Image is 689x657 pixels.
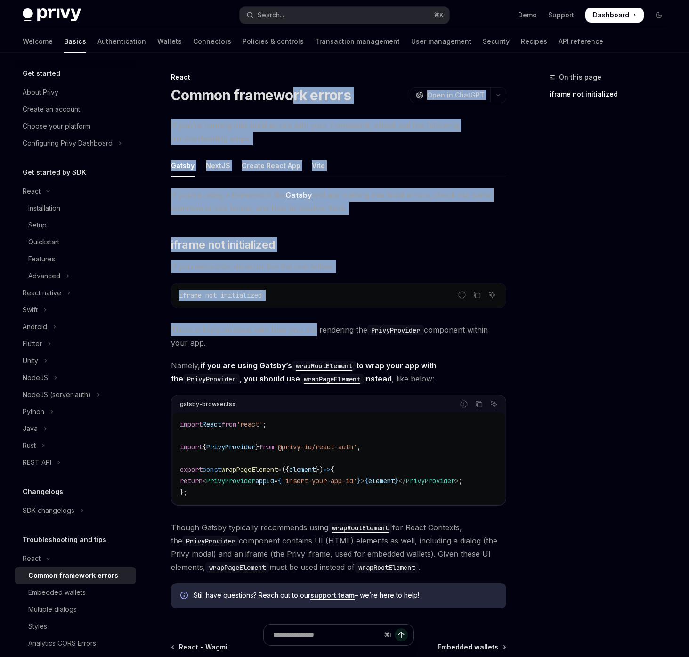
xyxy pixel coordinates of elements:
span: Though Gatsby typically recommends using for React Contexts, the component contains UI (HTML) ele... [171,521,506,574]
span: 'insert-your-app-id' [282,477,357,485]
span: </ [398,477,406,485]
a: wrapRootElement [292,361,356,370]
button: Ask AI [488,398,500,410]
a: Transaction management [315,30,400,53]
span: If you encounter an error like the one below: [171,260,506,273]
span: There is likely an issue with how you are rendering the component within your app. [171,323,506,349]
a: Authentication [97,30,146,53]
div: Choose your platform [23,121,90,132]
code: wrapRootElement [328,523,392,533]
span: iframe not initialized [179,291,262,300]
button: Toggle Rust section [15,437,136,454]
button: Toggle SDK changelogs section [15,502,136,519]
button: Ask AI [486,289,498,301]
span: Dashboard [593,10,629,20]
button: Toggle Java section [15,420,136,437]
div: Python [23,406,44,417]
code: PrivyProvider [367,325,424,335]
a: Support [548,10,574,20]
h5: Troubleshooting and tips [23,534,106,545]
span: Namely, , like below: [171,359,506,385]
button: Copy the contents from the code block [473,398,485,410]
code: wrapRootElement [355,562,419,573]
span: } [395,477,398,485]
span: export [180,465,203,474]
button: Open in ChatGPT [410,87,490,103]
span: ; [459,477,462,485]
div: Gatsby [171,154,195,177]
a: wrapRootElement [328,523,392,532]
button: Toggle NodeJS section [15,369,136,386]
a: Setup [15,217,136,234]
button: Toggle React section [15,183,136,200]
a: Security [483,30,510,53]
span: PrivyProvider [206,477,255,485]
h1: Common framework errors [171,87,351,104]
div: Quickstart [28,236,59,248]
div: Android [23,321,47,333]
div: Search... [258,9,284,21]
a: Gatsby [285,190,312,200]
button: Toggle Advanced section [15,268,136,284]
strong: if you are using Gatsby’s to wrap your app with the , you should use instead [171,361,437,383]
a: User management [411,30,471,53]
span: { [203,443,206,451]
a: Welcome [23,30,53,53]
span: ⌘ K [434,11,444,19]
span: > [361,477,365,485]
span: { [278,477,282,485]
code: wrapRootElement [292,361,356,371]
button: Toggle Android section [15,318,136,335]
div: Multiple dialogs [28,604,77,615]
span: '@privy-io/react-auth' [274,443,357,451]
span: }; [180,488,187,496]
span: If you’re running into build errors with your framework, check out the following troubleshooting ... [171,119,506,145]
code: PrivyProvider [183,374,240,384]
img: dark logo [23,8,81,22]
div: React native [23,287,61,299]
span: wrapPageElement [221,465,278,474]
a: Recipes [521,30,547,53]
input: Ask a question... [273,625,380,645]
a: Analytics CORS Errors [15,635,136,652]
a: Connectors [193,30,231,53]
button: Send message [395,628,408,641]
a: Choose your platform [15,118,136,135]
div: gatsby-browser.tsx [180,398,235,410]
span: appId [255,477,274,485]
button: Toggle Configuring Privy Dashboard section [15,135,136,152]
code: wrapPageElement [300,374,364,384]
span: = [274,477,278,485]
span: }) [316,465,323,474]
span: return [180,477,203,485]
a: support team [310,591,355,600]
span: } [255,443,259,451]
button: Toggle Flutter section [15,335,136,352]
div: Configuring Privy Dashboard [23,138,113,149]
a: Embedded wallets [15,584,136,601]
span: < [203,477,206,485]
span: ; [263,420,267,429]
div: React [171,73,506,82]
div: Create React App [242,154,300,177]
span: ({ [282,465,289,474]
span: Still have questions? Reach out to our – we’re here to help! [194,591,497,600]
div: Unity [23,355,38,366]
a: API reference [559,30,603,53]
button: Toggle React native section [15,284,136,301]
a: Multiple dialogs [15,601,136,618]
button: Toggle Unity section [15,352,136,369]
a: Demo [518,10,537,20]
div: Create an account [23,104,80,115]
span: PrivyProvider [206,443,255,451]
div: React [23,186,41,197]
span: const [203,465,221,474]
h5: Get started by SDK [23,167,86,178]
div: Vite [312,154,325,177]
a: wrapPageElement [205,562,269,572]
span: Open in ChatGPT [427,90,485,100]
span: element [368,477,395,485]
button: Open search [240,7,449,24]
div: React [23,553,41,564]
div: Setup [28,219,47,231]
